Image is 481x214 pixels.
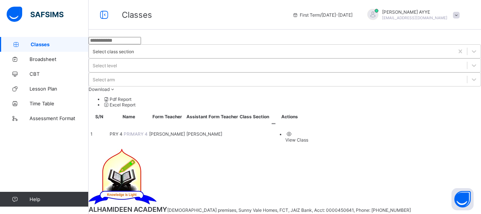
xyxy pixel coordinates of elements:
div: Select class section [93,49,134,54]
span: [EMAIL_ADDRESS][DOMAIN_NAME] [382,16,447,20]
span: Time Table [30,101,89,106]
span: Lesson Plan [30,86,89,92]
span: [PERSON_NAME] AYYE [382,9,447,15]
span: [PERSON_NAME] [149,131,185,137]
th: S/N [90,113,109,120]
li: dropdown-list-item-null-0 [103,96,481,102]
td: 1 [90,120,109,147]
span: Help [30,196,88,202]
span: Download [89,86,110,92]
span: CBT [30,71,89,77]
th: Assistant Form Teacher [186,113,238,120]
div: Select arm [93,77,115,82]
span: PRY 4 [110,131,124,137]
span: [PERSON_NAME] [186,131,222,137]
button: Open asap [451,188,474,210]
span: PRIMARY 4 [124,131,148,137]
th: Name [109,113,148,120]
span: Assessment Format [30,115,89,121]
th: Actions [270,113,309,120]
img: alhamideen.png [89,149,157,204]
div: Select level [93,63,117,68]
div: SALEHAYYE [360,9,463,21]
div: View Class [285,137,308,143]
th: Class Section [239,113,269,120]
span: ALHAMIDEEN ACADEMY [89,205,167,213]
img: safsims [7,7,63,22]
span: Classes [122,10,152,20]
span: Broadsheet [30,56,89,62]
li: dropdown-list-item-null-1 [103,102,481,108]
span: [DEMOGRAPHIC_DATA] premises, Sunny Vale Homes, FCT, JAIZ Bank, Acct: 0000450641 , Phone: [PHONE_N... [167,207,411,213]
th: Form Teacher [149,113,185,120]
span: Classes [31,41,89,47]
span: session/term information [292,12,353,18]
